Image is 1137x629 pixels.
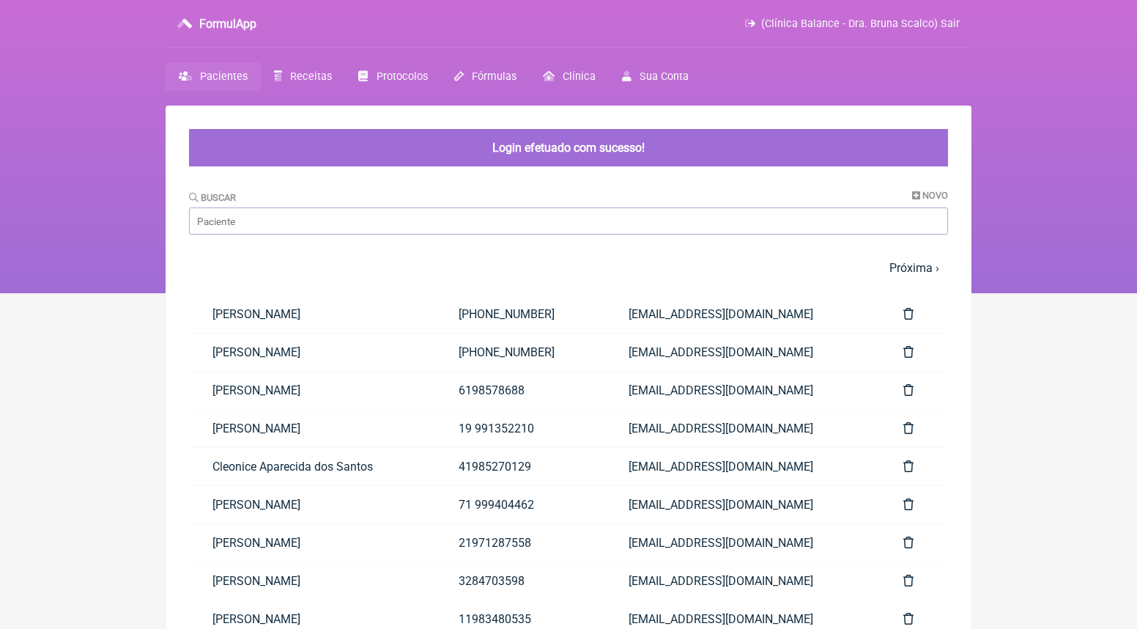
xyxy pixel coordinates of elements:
[640,70,689,83] span: Sua Conta
[912,190,948,201] a: Novo
[530,62,609,91] a: Clínica
[290,70,332,83] span: Receitas
[605,295,880,333] a: [EMAIL_ADDRESS][DOMAIN_NAME]
[889,261,939,275] a: Próxima ›
[189,252,948,284] nav: pager
[189,192,236,203] label: Buscar
[166,62,261,91] a: Pacientes
[605,562,880,600] a: [EMAIL_ADDRESS][DOMAIN_NAME]
[189,410,435,447] a: [PERSON_NAME]
[435,524,605,562] a: 21971287558
[345,62,440,91] a: Protocolos
[200,70,248,83] span: Pacientes
[605,410,880,447] a: [EMAIL_ADDRESS][DOMAIN_NAME]
[435,295,605,333] a: [PHONE_NUMBER]
[745,18,960,30] a: (Clínica Balance - Dra. Bruna Scalco) Sair
[435,410,605,447] a: 19 991352210
[761,18,960,30] span: (Clínica Balance - Dra. Bruna Scalco) Sair
[189,207,948,235] input: Paciente
[605,334,880,371] a: [EMAIL_ADDRESS][DOMAIN_NAME]
[435,486,605,523] a: 71 999404462
[605,372,880,409] a: [EMAIL_ADDRESS][DOMAIN_NAME]
[435,372,605,409] a: 6198578688
[605,524,880,562] a: [EMAIL_ADDRESS][DOMAIN_NAME]
[189,334,435,371] a: [PERSON_NAME]
[189,129,948,166] div: Login efetuado com sucesso!
[609,62,702,91] a: Sua Conta
[563,70,596,83] span: Clínica
[605,486,880,523] a: [EMAIL_ADDRESS][DOMAIN_NAME]
[199,17,256,31] h3: FormulApp
[435,562,605,600] a: 3284703598
[605,448,880,485] a: [EMAIL_ADDRESS][DOMAIN_NAME]
[441,62,530,91] a: Fórmulas
[472,70,516,83] span: Fórmulas
[435,334,605,371] a: [PHONE_NUMBER]
[189,372,435,409] a: [PERSON_NAME]
[189,295,435,333] a: [PERSON_NAME]
[261,62,345,91] a: Receitas
[189,448,435,485] a: Cleonice Aparecida dos Santos
[922,190,948,201] span: Novo
[435,448,605,485] a: 41985270129
[189,562,435,600] a: [PERSON_NAME]
[189,524,435,562] a: [PERSON_NAME]
[189,486,435,523] a: [PERSON_NAME]
[377,70,428,83] span: Protocolos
